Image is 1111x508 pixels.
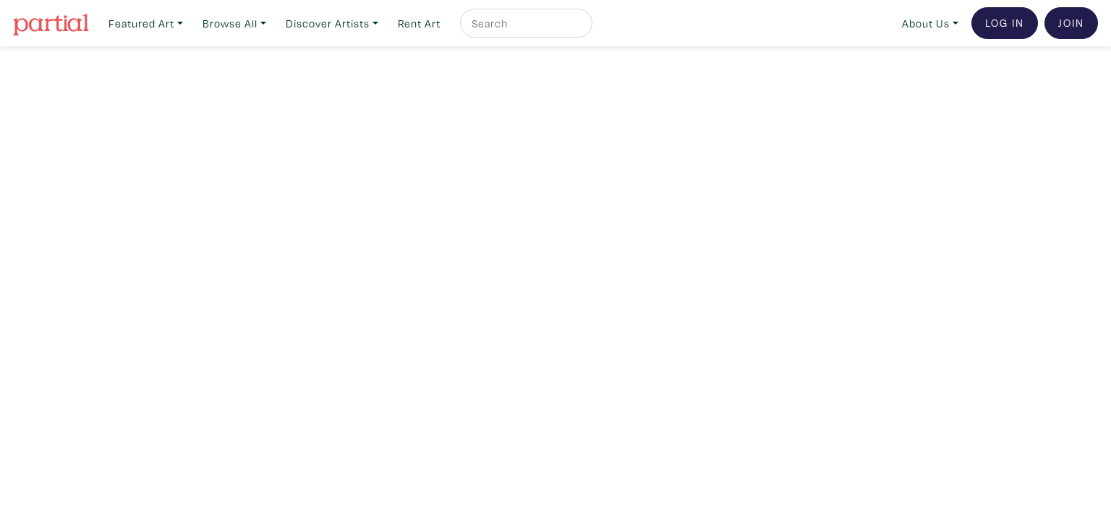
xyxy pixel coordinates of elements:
a: Browse All [196,9,273,38]
a: Discover Artists [279,9,385,38]
a: Log In [971,7,1038,39]
a: Join [1044,7,1098,39]
a: Rent Art [391,9,447,38]
a: Featured Art [102,9,190,38]
input: Search [470,14,579,33]
a: About Us [895,9,965,38]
